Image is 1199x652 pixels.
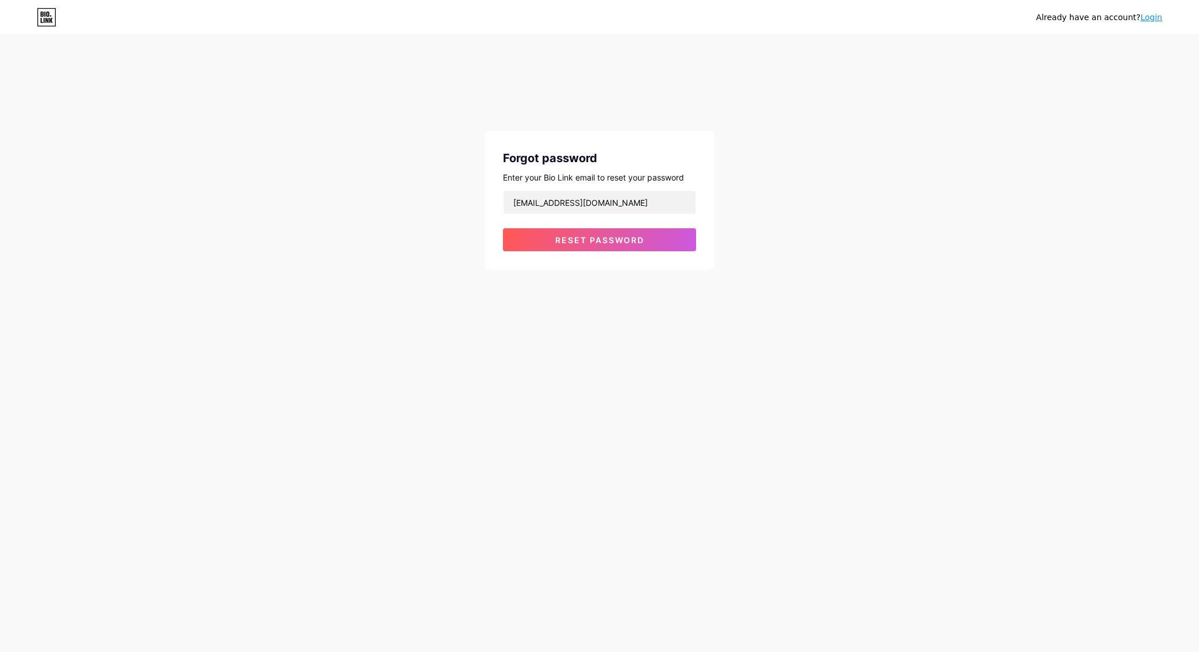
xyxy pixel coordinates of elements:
button: Reset password [503,228,696,251]
div: Already have an account? [1036,11,1162,24]
div: Forgot password [503,149,696,167]
span: Reset password [555,235,644,245]
a: Login [1140,13,1162,22]
div: Enter your Bio Link email to reset your password [503,171,696,183]
input: Email [504,191,695,214]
